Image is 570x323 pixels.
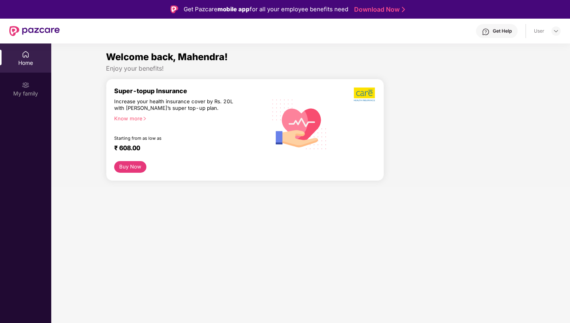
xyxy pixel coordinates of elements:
div: ₹ 608.00 [114,144,259,153]
img: svg+xml;base64,PHN2ZyB3aWR0aD0iMjAiIGhlaWdodD0iMjAiIHZpZXdCb3g9IjAgMCAyMCAyMCIgZmlsbD0ibm9uZSIgeG... [22,81,30,89]
div: Get Help [493,28,512,34]
img: svg+xml;base64,PHN2ZyBpZD0iSG9tZSIgeG1sbnM9Imh0dHA6Ly93d3cudzMub3JnLzIwMDAvc3ZnIiB3aWR0aD0iMjAiIG... [22,50,30,58]
span: right [142,116,147,121]
div: Get Pazcare for all your employee benefits need [184,5,348,14]
span: Welcome back, Mahendra! [106,51,228,63]
img: Stroke [402,5,405,14]
img: New Pazcare Logo [9,26,60,36]
div: Know more [114,115,262,121]
img: svg+xml;base64,PHN2ZyBpZD0iRHJvcGRvd24tMzJ4MzIiIHhtbG5zPSJodHRwOi8vd3d3LnczLm9yZy8yMDAwL3N2ZyIgd2... [553,28,559,34]
div: Starting from as low as [114,135,234,141]
img: svg+xml;base64,PHN2ZyBpZD0iSGVscC0zMngzMiIgeG1sbnM9Imh0dHA6Ly93d3cudzMub3JnLzIwMDAvc3ZnIiB3aWR0aD... [482,28,490,36]
div: Increase your health insurance cover by Rs. 20L with [PERSON_NAME]’s super top-up plan. [114,98,233,112]
div: User [534,28,544,34]
img: b5dec4f62d2307b9de63beb79f102df3.png [354,87,376,102]
div: Enjoy your benefits! [106,64,515,73]
a: Download Now [354,5,403,14]
button: Buy Now [114,161,146,173]
strong: mobile app [217,5,250,13]
img: Logo [170,5,178,13]
img: svg+xml;base64,PHN2ZyB4bWxucz0iaHR0cDovL3d3dy53My5vcmcvMjAwMC9zdmciIHhtbG5zOnhsaW5rPSJodHRwOi8vd3... [267,90,332,157]
div: Super-topup Insurance [114,87,267,95]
